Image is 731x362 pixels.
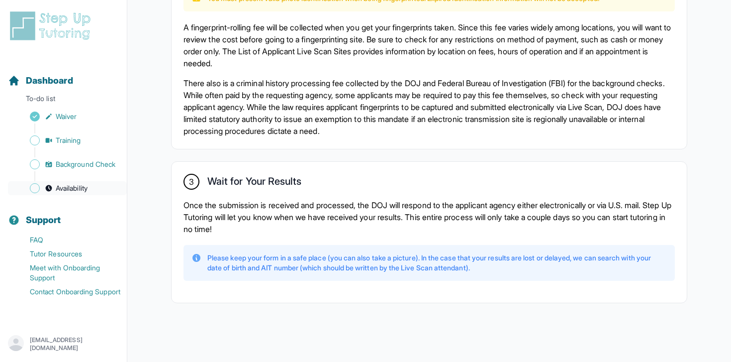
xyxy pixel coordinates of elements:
span: Training [56,135,81,145]
a: Tutor Resources [8,247,127,261]
span: Support [26,213,61,227]
span: Background Check [56,159,115,169]
a: Meet with Onboarding Support [8,261,127,285]
img: logo [8,10,96,42]
span: Dashboard [26,74,73,88]
button: [EMAIL_ADDRESS][DOMAIN_NAME] [8,335,119,353]
a: Contact Onboarding Support [8,285,127,299]
p: Once the submission is received and processed, the DOJ will respond to the applicant agency eithe... [183,199,675,235]
a: Dashboard [8,74,73,88]
span: Waiver [56,112,77,121]
a: Availability [8,181,127,195]
p: [EMAIL_ADDRESS][DOMAIN_NAME] [30,336,119,352]
a: Training [8,133,127,147]
p: A fingerprint-rolling fee will be collected when you get your fingerprints taken. Since this fee ... [183,21,675,69]
p: To-do list [4,94,123,108]
a: FAQ [8,233,127,247]
button: Support [4,197,123,231]
p: There also is a criminal history processing fee collected by the DOJ and Federal Bureau of Invest... [183,77,675,137]
a: Waiver [8,110,127,123]
span: 3 [189,176,194,188]
p: Please keep your form in a safe place (you can also take a picture). In the case that your result... [207,253,667,273]
span: Availability [56,183,88,193]
h2: Wait for Your Results [207,175,301,191]
button: Dashboard [4,58,123,92]
a: Background Check [8,157,127,171]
